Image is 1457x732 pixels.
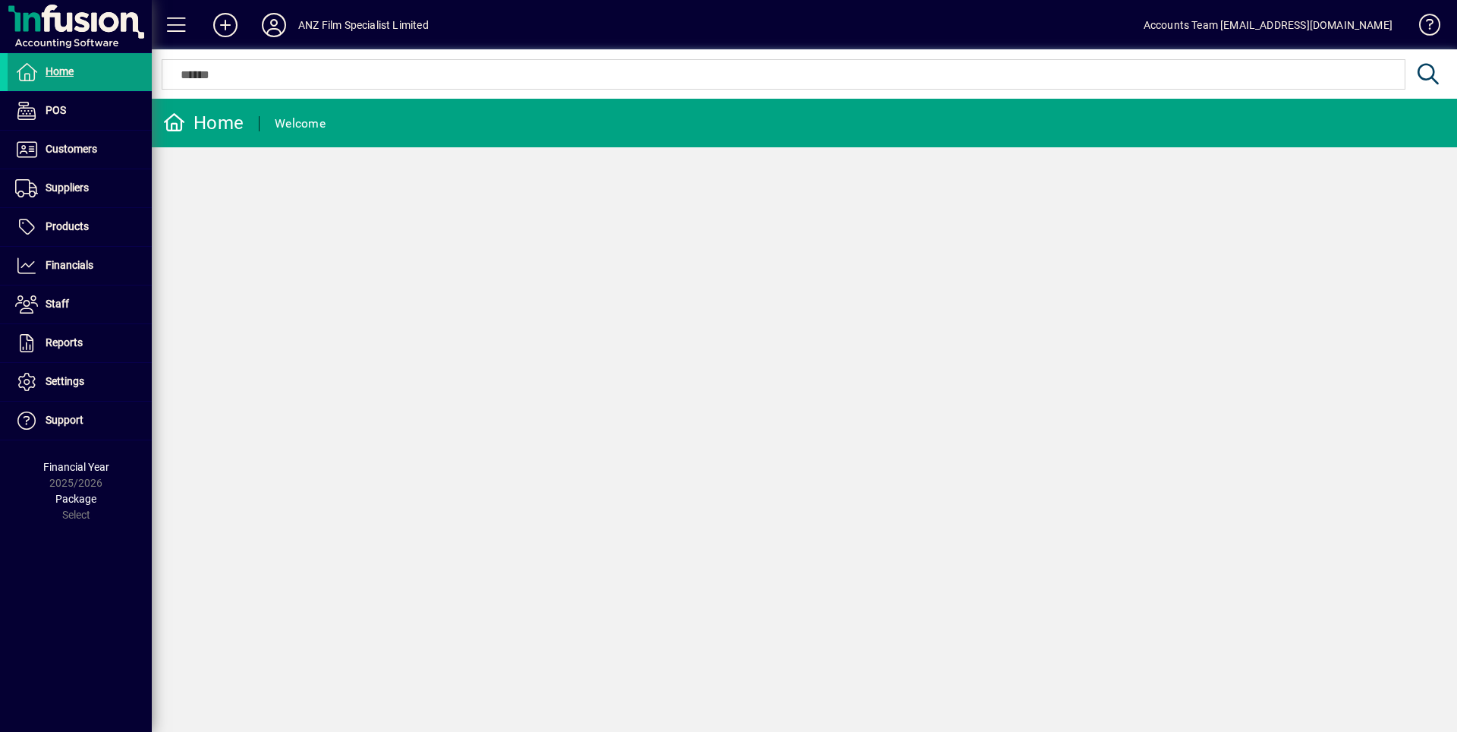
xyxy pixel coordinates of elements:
[8,402,152,440] a: Support
[298,13,429,37] div: ANZ Film Specialist Limited
[55,493,96,505] span: Package
[163,111,244,135] div: Home
[46,298,69,310] span: Staff
[8,208,152,246] a: Products
[8,324,152,362] a: Reports
[8,286,152,323] a: Staff
[8,92,152,130] a: POS
[46,143,97,155] span: Customers
[46,104,66,116] span: POS
[8,131,152,169] a: Customers
[275,112,326,136] div: Welcome
[46,181,89,194] span: Suppliers
[8,247,152,285] a: Financials
[46,336,83,349] span: Reports
[201,11,250,39] button: Add
[1144,13,1392,37] div: Accounts Team [EMAIL_ADDRESS][DOMAIN_NAME]
[46,220,89,232] span: Products
[8,363,152,401] a: Settings
[46,375,84,387] span: Settings
[46,414,83,426] span: Support
[46,259,93,271] span: Financials
[250,11,298,39] button: Profile
[1408,3,1438,52] a: Knowledge Base
[8,169,152,207] a: Suppliers
[46,65,74,77] span: Home
[43,461,109,473] span: Financial Year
